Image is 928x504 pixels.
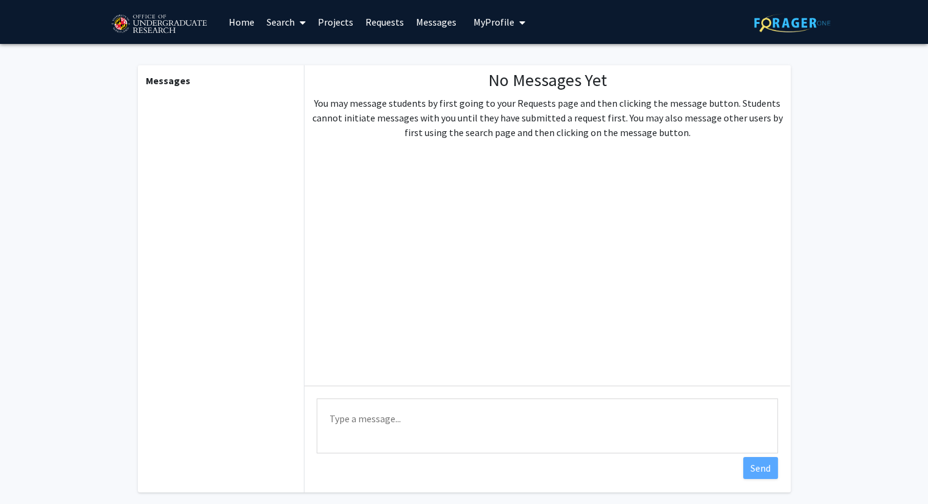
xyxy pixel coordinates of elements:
p: You may message students by first going to your Requests page and then clicking the message butto... [309,96,785,140]
a: Projects [312,1,359,43]
img: ForagerOne Logo [754,13,830,32]
a: Requests [359,1,410,43]
img: University of Maryland Logo [107,9,210,40]
b: Messages [146,74,190,87]
a: Search [261,1,312,43]
a: Messages [410,1,462,43]
textarea: Message [317,398,778,453]
iframe: Chat [9,449,52,495]
h1: No Messages Yet [309,70,785,91]
span: My Profile [473,16,514,28]
button: Send [743,457,778,479]
a: Home [223,1,261,43]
